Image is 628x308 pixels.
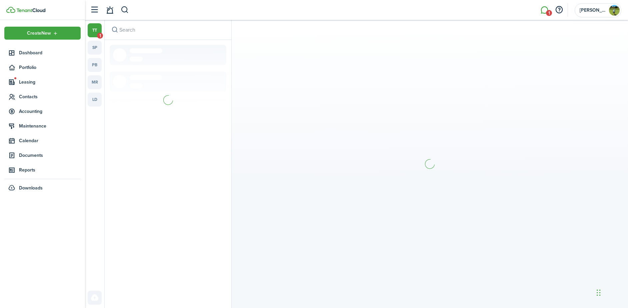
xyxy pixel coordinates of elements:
a: pb [88,58,102,72]
span: Greathouse Greathome [580,8,606,13]
img: Greathouse Greathome [609,5,620,16]
button: Open sidebar [88,4,101,16]
button: Search [121,4,129,16]
img: Loading [424,158,436,170]
iframe: Chat Widget [595,276,628,308]
span: Documents [19,152,81,159]
span: Leasing [19,79,81,86]
a: Dashboard [4,46,81,59]
span: 1 [97,33,103,39]
span: Maintenance [19,123,81,130]
span: Dashboard [19,49,81,56]
a: Reports [4,163,81,176]
a: Notifications [103,2,116,19]
a: tt [88,23,102,37]
button: Open menu [4,27,81,40]
input: search [105,20,231,40]
img: Loading [162,94,174,106]
div: Drag [597,283,601,303]
span: Downloads [19,184,43,191]
span: Portfolio [19,64,81,71]
span: Contacts [19,93,81,100]
button: Open resource center [553,4,565,16]
img: TenantCloud [6,7,15,13]
span: Reports [19,166,81,173]
span: Create New [27,31,51,36]
img: TenantCloud [16,8,45,12]
span: Accounting [19,108,81,115]
span: Calendar [19,137,81,144]
a: ld [88,93,102,107]
a: sp [88,41,102,55]
a: mr [88,75,102,89]
button: Search [110,25,119,35]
